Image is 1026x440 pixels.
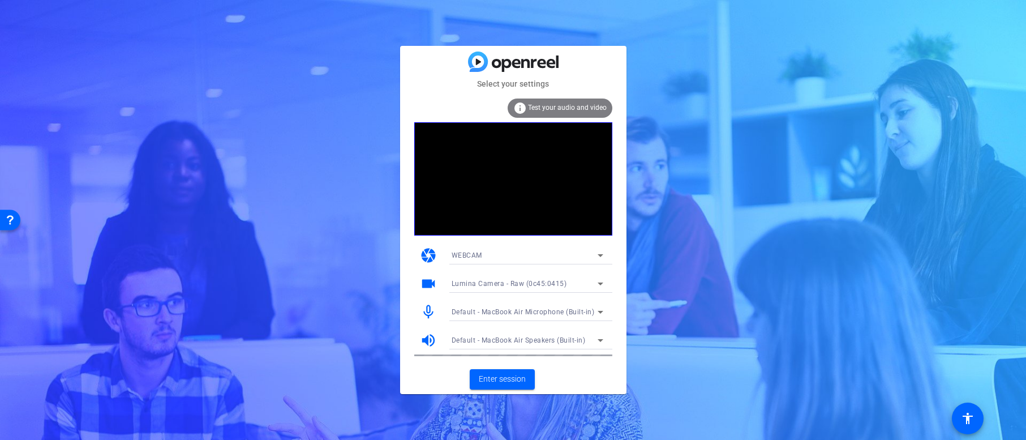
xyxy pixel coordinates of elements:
span: Default - MacBook Air Speakers (Built-in) [452,336,586,344]
mat-icon: info [513,101,527,115]
mat-card-subtitle: Select your settings [400,78,626,90]
button: Enter session [470,369,535,390]
span: Test your audio and video [528,104,607,112]
mat-icon: videocam [420,275,437,292]
span: Default - MacBook Air Microphone (Built-in) [452,308,595,316]
img: blue-gradient.svg [468,52,559,71]
mat-icon: mic_none [420,304,437,321]
mat-icon: volume_up [420,332,437,349]
span: Lumina Camera - Raw (0c45:0415) [452,280,567,288]
mat-icon: accessibility [961,412,975,425]
mat-icon: camera [420,247,437,264]
span: WEBCAM [452,251,482,259]
span: Enter session [479,373,526,385]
